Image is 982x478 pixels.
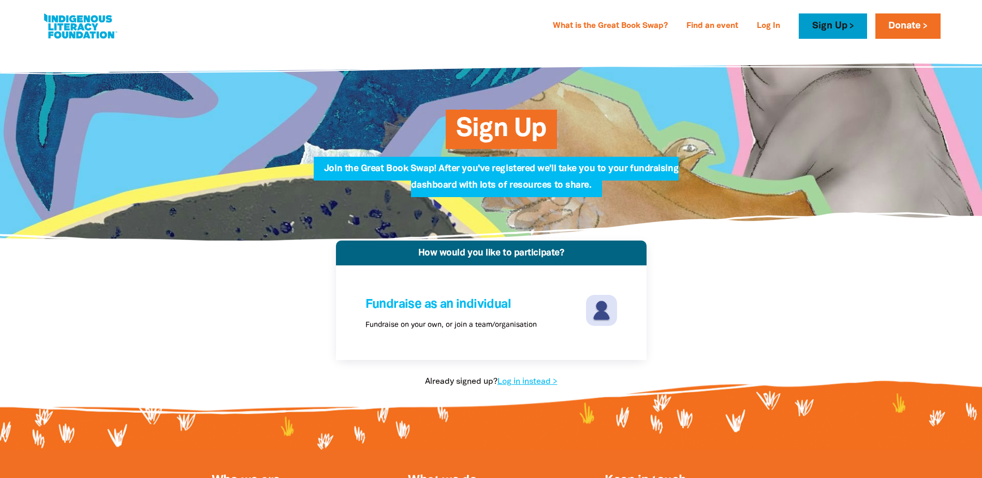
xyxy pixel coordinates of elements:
[547,18,674,35] a: What is the Great Book Swap?
[680,18,744,35] a: Find an event
[336,376,647,388] p: Already signed up?
[456,117,546,149] span: Sign Up
[365,320,537,331] p: Fundraise on your own, or join a team/organisation
[586,295,617,326] img: individuals-svg-4fa13e.svg
[497,378,558,385] a: Log in instead >
[324,165,679,197] span: Join the Great Book Swap! After you've registered we'll take you to your fundraising dashboard wi...
[365,295,583,315] h4: Fundraise as an individual
[751,18,786,35] a: Log In
[875,13,941,39] a: Donate
[341,248,641,258] h4: How would you like to participate?
[799,13,867,39] a: Sign Up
